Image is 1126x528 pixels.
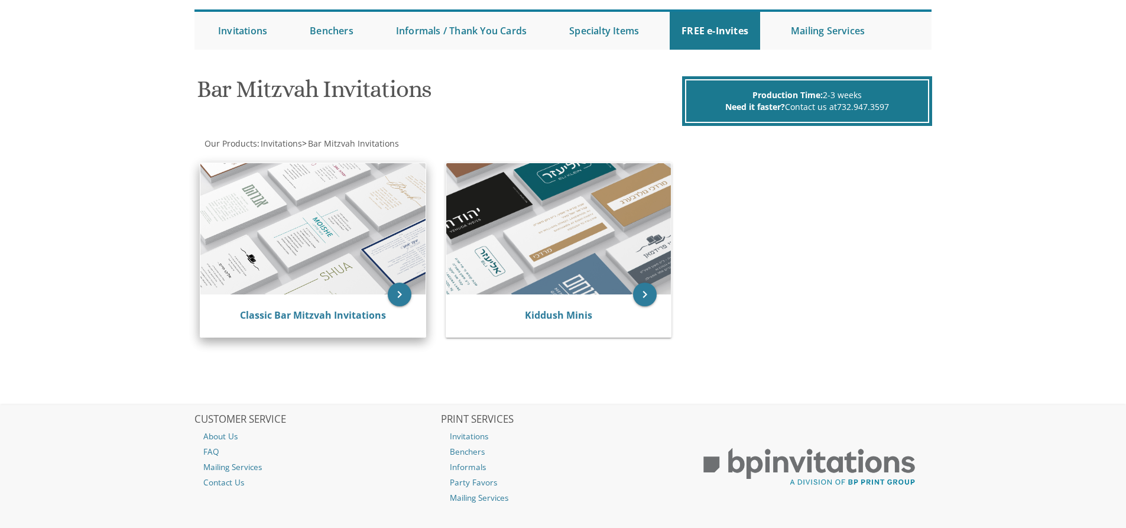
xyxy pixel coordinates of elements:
span: Production Time: [752,89,823,101]
a: 732.947.3597 [837,101,889,112]
a: Mailing Services [194,459,439,475]
a: Specialty Items [557,12,651,50]
a: Kiddush Minis [525,309,592,322]
a: keyboard_arrow_right [633,283,657,306]
h2: PRINT SERVICES [441,414,686,426]
a: About Us [194,429,439,444]
a: Invitations [206,12,279,50]
a: Benchers [298,12,365,50]
a: Mailing Services [441,490,686,506]
div: : [194,138,563,150]
img: BP Print Group [687,438,932,497]
span: Bar Mitzvah Invitations [308,138,399,149]
span: Invitations [261,138,302,149]
img: Kiddush Minis [446,163,671,294]
a: Benchers [441,444,686,459]
span: > [302,138,399,149]
a: Our Products [203,138,257,149]
a: FREE e-Invites [670,12,760,50]
h1: Bar Mitzvah Invitations [197,76,679,111]
a: FAQ [194,444,439,459]
a: Informals / Thank You Cards [384,12,538,50]
div: 2-3 weeks Contact us at [685,79,929,123]
a: keyboard_arrow_right [388,283,411,306]
a: Contact Us [194,475,439,490]
img: Classic Bar Mitzvah Invitations [200,163,426,294]
a: Invitations [259,138,302,149]
a: Informals [441,459,686,475]
a: Bar Mitzvah Invitations [307,138,399,149]
a: Mailing Services [779,12,877,50]
a: Classic Bar Mitzvah Invitations [240,309,386,322]
h2: CUSTOMER SERVICE [194,414,439,426]
span: Need it faster? [725,101,785,112]
a: Invitations [441,429,686,444]
a: Party Favors [441,475,686,490]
